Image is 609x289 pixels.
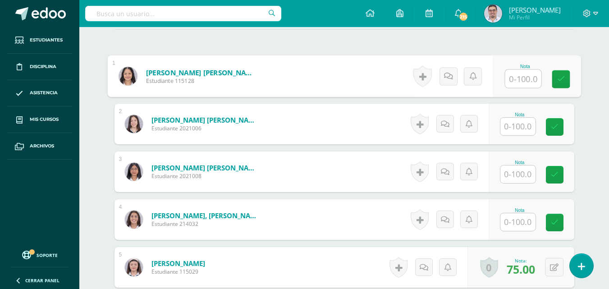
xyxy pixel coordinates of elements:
a: Disciplina [7,54,72,80]
span: Estudiante 214032 [151,220,260,228]
a: [PERSON_NAME] [151,259,205,268]
div: Nota [500,160,540,165]
span: Asistencia [30,89,58,96]
div: Nota: [507,257,535,264]
img: a7ee6d70d80002b2e40dc5bf61ca7e6f.png [119,67,137,85]
a: [PERSON_NAME], [PERSON_NAME] [151,211,260,220]
a: Mis cursos [7,106,72,133]
span: Cerrar panel [25,277,60,284]
span: Mis cursos [30,116,59,123]
img: 4725ac30a4b5e3f6cb13a1b1878e08d8.png [125,258,143,276]
a: 0 [480,257,498,278]
span: Estudiante 2021008 [151,172,260,180]
a: Archivos [7,133,72,160]
span: 215 [458,12,468,22]
span: Estudiante 115029 [151,268,205,275]
span: Estudiante 115128 [146,77,257,85]
input: 0-100.0 [505,70,541,88]
span: Mi Perfil [509,14,561,21]
a: Asistencia [7,80,72,107]
input: 0-100.0 [500,165,536,183]
span: Archivos [30,142,54,150]
a: [PERSON_NAME] [PERSON_NAME] [151,163,260,172]
img: f8bed026a81847bd1b30322e6bc15b3b.png [125,163,143,181]
div: Nota [504,64,545,69]
span: 75.00 [507,261,535,277]
a: Soporte [11,248,69,261]
a: [PERSON_NAME] [PERSON_NAME] [151,115,260,124]
div: Nota [500,208,540,213]
img: 1578c7e3d19b1f3c7399a131d13b010b.png [125,211,143,229]
span: Soporte [37,252,58,258]
input: 0-100.0 [500,118,536,135]
img: 73f126411a2370a4ac92095d59c6719d.png [484,5,502,23]
input: 0-100.0 [500,213,536,231]
div: Nota [500,112,540,117]
span: Disciplina [30,63,56,70]
span: [PERSON_NAME] [509,5,561,14]
a: [PERSON_NAME] [PERSON_NAME] [146,68,257,77]
a: Estudiantes [7,27,72,54]
img: 3e8caf98d58fd82dbc8d372b63dd9bb0.png [125,115,143,133]
span: Estudiantes [30,37,63,44]
input: Busca un usuario... [85,6,281,21]
span: Estudiante 2021006 [151,124,260,132]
